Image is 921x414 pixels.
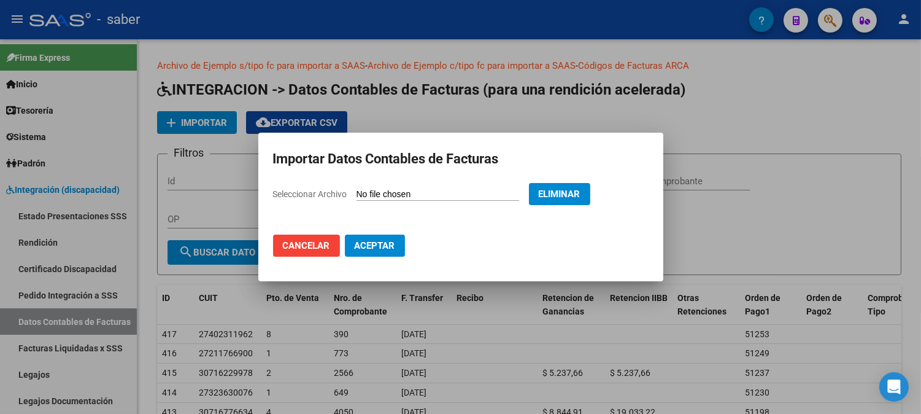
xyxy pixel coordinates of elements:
h2: Importar Datos Contables de Facturas [273,147,649,171]
span: Cancelar [283,240,330,251]
button: Aceptar [345,235,405,257]
button: Eliminar [529,183,590,205]
button: Cancelar [273,235,340,257]
div: Open Intercom Messenger [879,372,909,402]
span: Aceptar [355,240,395,251]
span: Seleccionar Archivo [273,189,347,199]
span: Eliminar [539,189,580,200]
